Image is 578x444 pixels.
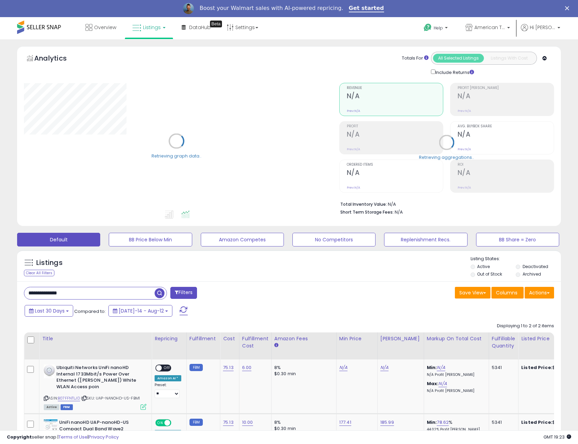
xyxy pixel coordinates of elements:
[521,364,552,371] b: Listed Price:
[419,154,474,160] div: Retrieving aggregations..
[7,434,119,441] div: seller snap | |
[170,287,197,299] button: Filters
[58,395,80,401] a: B07FFNTLJD
[476,233,559,246] button: BB Share = Zero
[460,17,515,39] a: American Telecom Headquarters
[427,389,484,393] p: N/A Profit [PERSON_NAME]
[170,420,181,426] span: OFF
[339,364,347,371] a: N/A
[162,365,173,371] span: OFF
[402,55,429,62] div: Totals For
[127,17,171,38] a: Listings
[74,308,106,315] span: Compared to:
[437,419,449,426] a: 78.62
[58,434,88,440] a: Terms of Use
[455,287,490,299] button: Save View
[427,419,437,426] b: Min:
[523,264,548,269] label: Deactivated
[108,305,172,317] button: [DATE]-14 - Aug-12
[434,25,443,31] span: Help
[35,307,65,314] span: Last 30 Days
[497,323,554,329] div: Displaying 1 to 2 of 2 items
[80,17,121,38] a: Overview
[427,380,439,387] b: Max:
[183,3,194,14] img: Profile image for Adrian
[492,365,513,371] div: 5341
[438,380,447,387] a: N/A
[477,264,490,269] label: Active
[223,364,234,371] a: 75.13
[189,419,203,426] small: FBM
[189,364,203,371] small: FBM
[274,426,331,432] div: $0.30 min
[89,434,119,440] a: Privacy Policy
[380,419,394,426] a: 185.99
[152,153,201,159] div: Retrieving graph data..
[418,18,455,39] a: Help
[189,24,211,31] span: DataHub
[44,419,57,433] img: 51y56Hc+lYL._SL40_.jpg
[36,258,63,268] h5: Listings
[339,419,351,426] a: 177.41
[189,335,217,342] div: Fulfillment
[155,335,184,342] div: Repricing
[530,24,555,31] span: Hi [PERSON_NAME]
[17,233,100,246] button: Default
[427,372,484,377] p: N/A Profit [PERSON_NAME]
[424,332,489,359] th: The percentage added to the cost of goods (COGS) that forms the calculator for Min & Max prices.
[223,335,236,342] div: Cost
[44,365,55,378] img: 21kJD1Enk7L._SL40_.jpg
[201,233,284,246] button: Amazon Competes
[7,434,32,440] strong: Copyright
[274,335,333,342] div: Amazon Fees
[34,53,80,65] h5: Analytics
[484,54,535,63] button: Listings With Cost
[543,434,571,440] span: 2025-09-12 19:23 GMT
[427,427,484,432] p: 44.02% Profit [PERSON_NAME]
[44,365,146,409] div: ASIN:
[94,24,116,31] span: Overview
[56,365,140,392] b: Ubiquiti Networks UniFi nanoHD Internal 1733Mbit/s Power Over Ethernet ([PERSON_NAME]) White WLAN...
[274,365,331,371] div: 8%
[523,271,541,277] label: Archived
[155,375,181,381] div: Amazon AI *
[427,335,486,342] div: Markup on Total Cost
[521,365,578,371] div: $169.99
[156,420,165,426] span: ON
[525,287,554,299] button: Actions
[25,305,73,317] button: Last 30 Days
[274,342,278,348] small: Amazon Fees.
[61,404,73,410] span: FBM
[42,335,149,342] div: Title
[222,17,263,38] a: Settings
[427,364,437,371] b: Min:
[380,364,389,371] a: N/A
[437,364,445,371] a: N/A
[274,371,331,377] div: $0.30 min
[210,21,222,27] div: Tooltip anchor
[242,364,252,371] a: 6.00
[491,287,524,299] button: Columns
[565,6,572,10] div: Close
[242,335,268,350] div: Fulfillment Cost
[427,419,484,432] div: %
[24,270,54,276] div: Clear All Filters
[433,54,484,63] button: All Selected Listings
[521,24,560,39] a: Hi [PERSON_NAME]
[155,383,181,398] div: Preset:
[109,233,192,246] button: BB Price Below Min
[349,5,384,12] a: Get started
[44,404,60,410] span: All listings currently available for purchase on Amazon
[474,24,505,31] span: American Telecom Headquarters
[292,233,376,246] button: No Competitors
[81,395,140,401] span: | SKU: UAP-NANOHD-US-FBM1
[143,24,161,31] span: Listings
[471,256,561,262] p: Listing States:
[155,430,181,436] div: Amazon AI *
[274,419,331,426] div: 8%
[176,17,216,38] a: DataHub
[477,271,502,277] label: Out of Stock
[339,335,375,342] div: Min Price
[119,307,164,314] span: [DATE]-14 - Aug-12
[521,419,552,426] b: Listed Price:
